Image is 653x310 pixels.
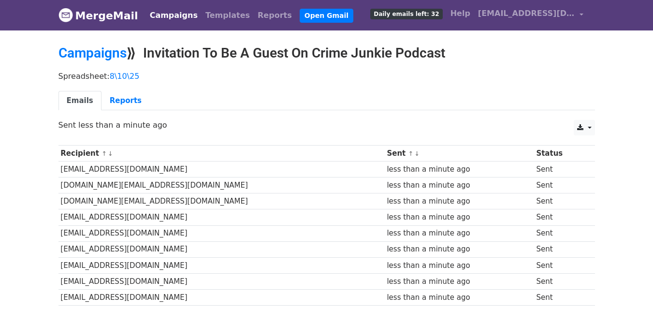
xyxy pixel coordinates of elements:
td: [DOMAIN_NAME][EMAIL_ADDRESS][DOMAIN_NAME] [58,177,385,193]
a: Reports [254,6,296,25]
div: less than a minute ago [387,260,531,271]
td: Sent [534,257,587,273]
a: Templates [202,6,254,25]
td: Sent [534,225,587,241]
p: Sent less than a minute ago [58,120,595,130]
td: [DOMAIN_NAME][EMAIL_ADDRESS][DOMAIN_NAME] [58,193,385,209]
td: [EMAIL_ADDRESS][DOMAIN_NAME] [58,162,385,177]
div: less than a minute ago [387,164,531,175]
td: [EMAIL_ADDRESS][DOMAIN_NAME] [58,241,385,257]
td: [EMAIL_ADDRESS][DOMAIN_NAME] [58,257,385,273]
td: Sent [534,241,587,257]
a: ↑ [102,150,107,157]
td: [EMAIL_ADDRESS][DOMAIN_NAME] [58,273,385,289]
h2: ⟫ Invitation To Be A Guest On Crime Junkie Podcast [58,45,595,61]
div: less than a minute ago [387,228,531,239]
a: ↓ [108,150,113,157]
div: less than a minute ago [387,276,531,287]
span: [EMAIL_ADDRESS][DOMAIN_NAME] [478,8,575,19]
th: Sent [385,146,534,162]
a: MergeMail [58,5,138,26]
td: Sent [534,289,587,305]
div: less than a minute ago [387,180,531,191]
a: Daily emails left: 32 [366,4,446,23]
span: Daily emails left: 32 [370,9,442,19]
a: ↓ [414,150,420,157]
div: less than a minute ago [387,212,531,223]
a: ↑ [408,150,414,157]
th: Recipient [58,146,385,162]
th: Status [534,146,587,162]
a: Help [447,4,474,23]
td: [EMAIL_ADDRESS][DOMAIN_NAME] [58,209,385,225]
a: Campaigns [146,6,202,25]
img: MergeMail logo [58,8,73,22]
div: less than a minute ago [387,244,531,255]
div: less than a minute ago [387,292,531,303]
td: [EMAIL_ADDRESS][DOMAIN_NAME] [58,225,385,241]
a: Open Gmail [300,9,353,23]
a: Campaigns [58,45,127,61]
a: Emails [58,91,102,111]
td: Sent [534,273,587,289]
a: 8\10\25 [110,72,140,81]
a: Reports [102,91,150,111]
a: [EMAIL_ADDRESS][DOMAIN_NAME] [474,4,587,27]
td: Sent [534,193,587,209]
p: Spreadsheet: [58,71,595,81]
td: [EMAIL_ADDRESS][DOMAIN_NAME] [58,289,385,305]
div: less than a minute ago [387,196,531,207]
td: Sent [534,177,587,193]
td: Sent [534,162,587,177]
td: Sent [534,209,587,225]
